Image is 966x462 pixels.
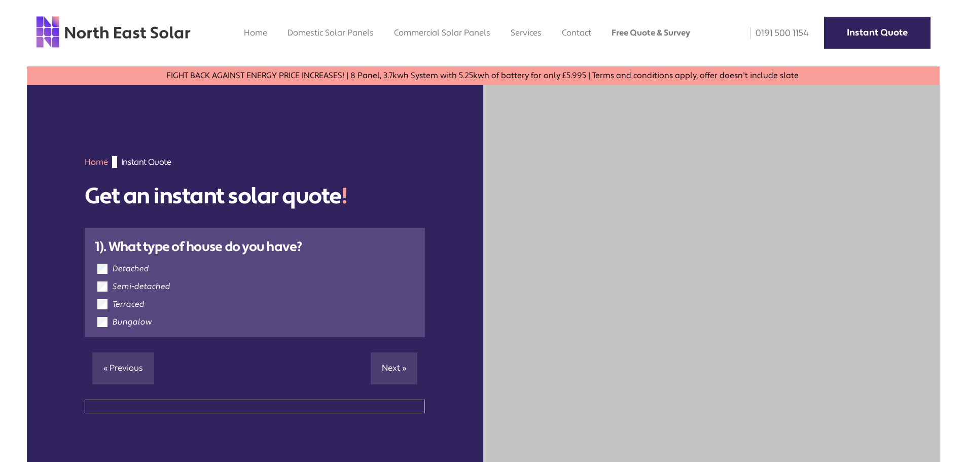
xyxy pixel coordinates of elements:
[341,182,347,210] span: !
[113,264,149,274] label: Detached
[824,17,931,49] a: Instant Quote
[562,27,591,38] a: Contact
[112,156,117,168] img: gif;base64,R0lGODdhAQABAPAAAMPDwwAAACwAAAAAAQABAAACAkQBADs=
[92,352,154,384] a: « Previous
[511,27,542,38] a: Services
[113,299,145,309] label: Terraced
[95,238,302,256] strong: 1). What type of house do you have?
[113,317,152,327] label: Bungalow
[113,281,170,292] label: Semi-detached
[394,27,490,38] a: Commercial Solar Panels
[35,15,191,49] img: north east solar logo
[85,157,108,167] a: Home
[288,27,374,38] a: Domestic Solar Panels
[612,27,690,38] a: Free Quote & Survey
[743,27,809,39] a: 0191 500 1154
[244,27,267,38] a: Home
[121,156,171,168] span: Instant Quote
[85,183,425,210] h1: Get an instant solar quote
[371,352,417,384] a: Next »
